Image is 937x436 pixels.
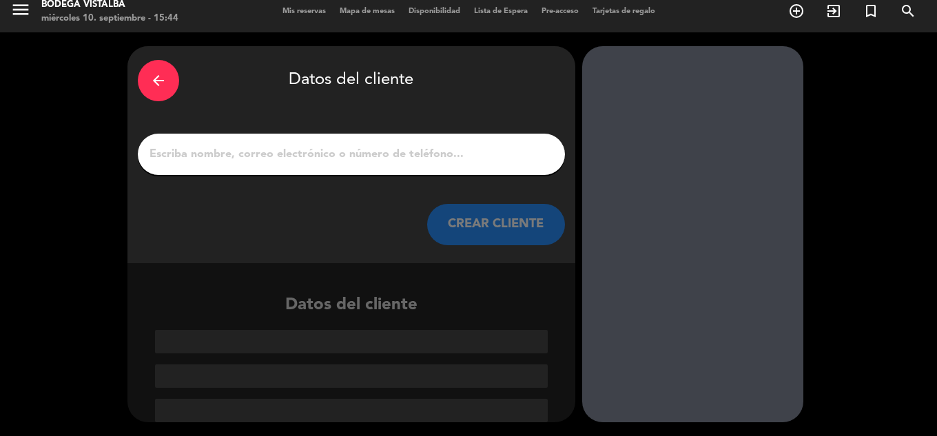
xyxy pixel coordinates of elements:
i: add_circle_outline [788,3,805,19]
span: Mapa de mesas [333,8,402,15]
button: CREAR CLIENTE [427,204,565,245]
span: Disponibilidad [402,8,467,15]
span: Tarjetas de regalo [586,8,662,15]
div: miércoles 10. septiembre - 15:44 [41,12,178,25]
span: Lista de Espera [467,8,535,15]
i: search [900,3,916,19]
div: Datos del cliente [127,292,575,422]
span: Mis reservas [276,8,333,15]
input: Escriba nombre, correo electrónico o número de teléfono... [148,145,555,164]
i: turned_in_not [863,3,879,19]
i: exit_to_app [825,3,842,19]
div: Datos del cliente [138,56,565,105]
i: arrow_back [150,72,167,89]
span: Pre-acceso [535,8,586,15]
